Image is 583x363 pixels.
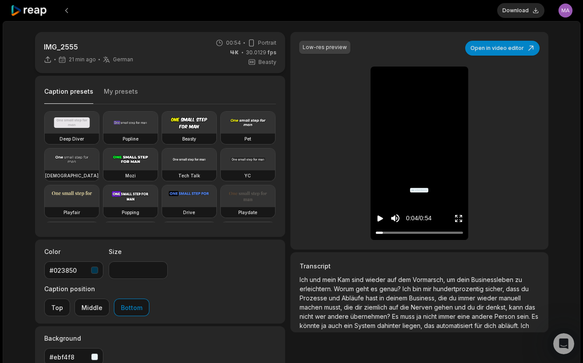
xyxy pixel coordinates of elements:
[310,276,322,283] span: und
[497,3,544,18] button: Download
[458,294,477,302] span: immer
[14,199,137,216] div: Our usual reply time 🕒
[303,43,347,51] div: Low-res preview
[49,266,88,275] div: #023850
[354,322,377,329] span: System
[390,213,401,224] button: Mute sound
[474,322,484,329] span: für
[182,135,196,142] h3: Beasty
[387,276,398,283] span: auf
[379,285,403,293] span: genau?
[484,322,498,329] span: dich
[477,294,499,302] span: wieder
[521,285,529,293] span: du
[244,135,251,142] h3: Pet
[406,214,431,223] div: 0:04 / 0:54
[7,155,144,222] div: You’ll get replies here and in your email:✉️[EMAIL_ADDRESS][DOMAIN_NAME]Our usual reply time🕒unde...
[44,284,149,293] label: Caption position
[137,4,154,20] button: Home
[246,49,276,56] span: 30.0129
[64,209,80,216] h3: Playfair
[506,285,521,293] span: dass
[457,313,472,320] span: eine
[183,209,195,216] h3: Drive
[328,322,344,329] span: auch
[45,172,99,179] h3: [DEMOGRAPHIC_DATA]
[39,74,161,143] div: Hi, I wanted to ask, if you can do anything about the waiting time for exporting videos. It alway...
[485,285,506,293] span: sicher,
[44,87,93,104] button: Caption presets
[268,49,276,56] span: fps
[342,294,366,302] span: Abläufe
[122,209,139,216] h3: Popping
[465,41,540,56] button: Open in video editor
[403,322,424,329] span: liegen,
[300,303,324,311] span: machen
[7,155,168,241] div: Sam sagt…
[352,276,365,283] span: sind
[344,322,354,329] span: ein
[44,247,103,256] label: Color
[423,313,438,320] span: nicht
[498,322,521,329] span: abläuft.
[60,135,84,142] h3: Deep Diver
[154,4,170,19] div: Schließen
[486,303,509,311] span: denkst,
[467,303,477,311] span: du
[27,36,159,53] div: Our response times are slower than usual. We’re working hard to get to your message.
[178,172,200,179] h3: Tech Talk
[392,313,400,320] span: Es
[532,313,538,320] span: Es
[44,261,103,279] button: #023850
[300,294,329,302] span: Prozesse
[495,313,517,320] span: Person
[322,276,338,283] span: mein
[403,285,413,293] span: Ich
[553,333,574,354] iframe: To enrich screen reader interactions, please activate Accessibility in Grammarly extension settings
[69,56,96,63] span: 21 min ago
[400,313,417,320] span: muss
[125,172,136,179] h3: Mozi
[42,8,99,15] h1: [PERSON_NAME]
[411,303,434,311] span: Nerven
[44,299,70,316] button: Top
[412,188,414,192] span: zu
[344,303,355,311] span: die
[413,276,447,283] span: Vormarsch,
[28,287,35,294] button: GIF-Auswahl
[377,322,403,329] span: dahinter
[104,87,138,104] button: My presets
[499,294,521,302] span: manuell
[324,303,344,311] span: musst,
[417,313,423,320] span: ja
[434,303,455,311] span: gehen
[424,322,436,329] span: das
[447,276,457,283] span: um
[457,276,471,283] span: dein
[400,303,411,311] span: die
[398,276,413,283] span: dem
[226,39,241,47] span: 00:54
[521,322,529,329] span: Ich
[413,285,423,293] span: bin
[365,276,387,283] span: wieder
[449,294,458,302] span: du
[471,276,515,283] span: Businessleben
[328,313,350,320] span: andere
[7,268,168,283] textarea: Nachricht senden...
[355,303,364,311] span: dir
[238,209,257,216] h3: Playdate
[123,135,138,142] h3: Popline
[300,276,310,283] span: Ich
[515,276,522,283] span: zu
[389,303,400,311] span: auf
[315,313,328,320] span: wer
[244,172,251,179] h3: YC
[42,287,49,294] button: Anhang hochladen
[14,287,21,294] button: Emoji-Auswahl
[300,261,539,271] h3: Transcript
[376,210,385,226] button: Play video
[49,352,88,362] div: #ebf4f8
[44,42,133,52] p: IMG_2555
[14,178,84,194] b: [EMAIL_ADDRESS][DOMAIN_NAME]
